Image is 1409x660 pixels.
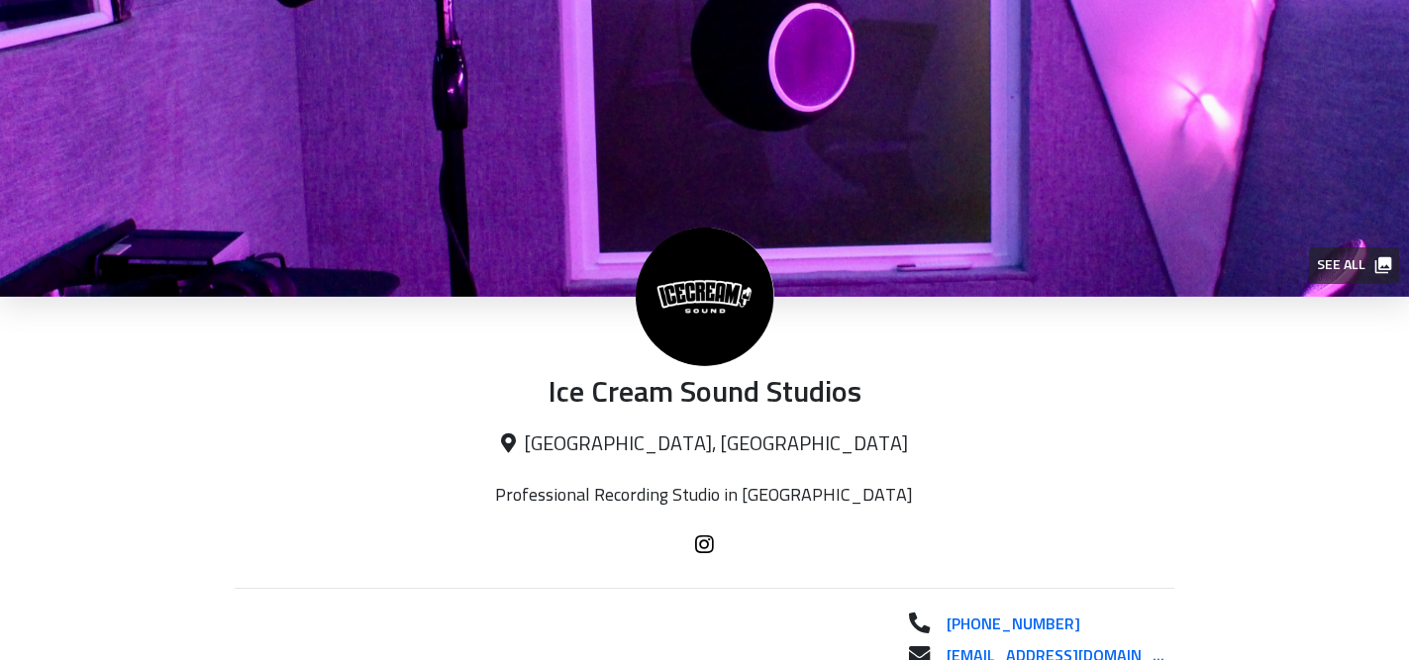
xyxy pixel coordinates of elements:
span: See all [1317,253,1389,278]
a: [PHONE_NUMBER] [931,613,1174,636]
p: [GEOGRAPHIC_DATA], [GEOGRAPHIC_DATA] [235,432,1174,457]
p: Ice Cream Sound Studios [235,376,1174,413]
p: Professional Recording Studio in [GEOGRAPHIC_DATA] [469,485,939,507]
button: See all [1309,247,1399,284]
img: Ice Cream Sound Studios [636,228,774,366]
